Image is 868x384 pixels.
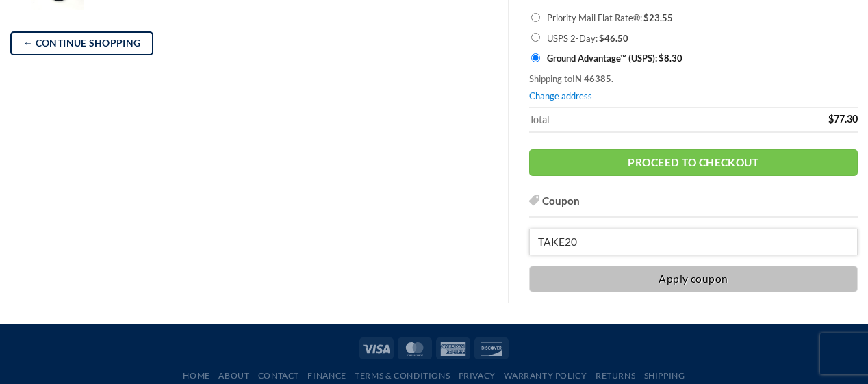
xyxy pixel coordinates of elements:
a: Home [183,370,209,381]
bdi: 46.50 [600,32,629,43]
a: Contact [258,370,299,381]
a: Terms & Conditions [355,370,450,381]
span: $ [644,12,650,23]
bdi: 23.55 [644,12,674,23]
input: Coupon code [529,229,858,255]
a: Change address [529,90,592,101]
a: Privacy [459,370,496,381]
a: Warranty Policy [504,370,587,381]
span: $ [828,113,834,125]
label: Priority Mail Flat Rate®: [547,8,856,28]
label: USPS 2-Day: [547,28,856,49]
bdi: 77.30 [828,113,858,125]
a: Proceed to checkout [529,149,858,176]
a: Shipping [644,370,685,381]
a: About [218,370,249,381]
p: Shipping to . [529,73,858,85]
strong: IN 46385 [572,73,611,84]
button: Apply coupon [529,266,858,292]
th: Total [529,108,709,133]
bdi: 8.30 [659,53,683,64]
a: Finance [307,370,346,381]
label: Ground Advantage™ (USPS): [547,49,856,69]
h3: Coupon [529,192,858,218]
span: $ [659,53,665,64]
span: $ [600,32,605,43]
a: Returns [596,370,635,381]
a: ← Continue shopping [10,31,153,55]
